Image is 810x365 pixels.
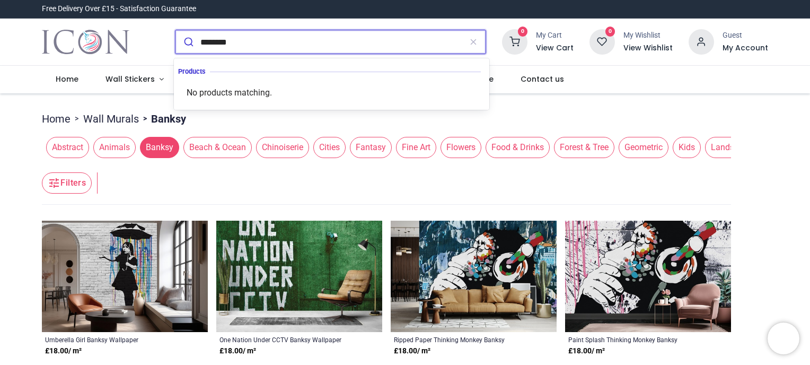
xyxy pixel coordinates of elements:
span: > [139,114,151,124]
span: > [71,114,83,124]
strong: £ 18.00 / m² [568,346,605,357]
button: Food & Drinks [481,137,550,158]
span: Food & Drinks [486,137,550,158]
span: Chinoiserie [256,137,309,158]
div: No products matching. [178,80,485,106]
span: Wall Stickers [105,74,155,84]
img: Umberella Girl Banksy Wall Mural Wallpaper [42,221,208,332]
sup: 0 [518,27,528,37]
a: View Cart [536,43,574,54]
a: Logo of Icon Wall Stickers [42,27,129,57]
span: Contact us [521,74,564,84]
button: Flowers [436,137,481,158]
a: One Nation Under CCTV Banksy Wallpaper [219,335,347,344]
span: Kids [673,137,701,158]
iframe: Brevo live chat [768,323,799,354]
strong: £ 18.00 / m² [394,346,430,357]
a: My Account [723,43,768,54]
a: Ripped Paper Thinking Monkey Banksy Wallpaper [394,335,522,344]
a: Wall Stickers [92,66,177,93]
button: Landscapes [701,137,762,158]
button: Beach & Ocean [179,137,252,158]
button: Kids [668,137,701,158]
button: Abstract [42,137,89,158]
a: Wall Murals [83,111,139,126]
button: Animals [89,137,136,158]
button: Fine Art [392,137,436,158]
span: Landscapes [705,137,762,158]
div: Guest [723,30,768,41]
span: Products [178,67,210,76]
li: Banksy [139,111,186,126]
span: Geometric [619,137,668,158]
a: Paint Splash Thinking Monkey Banksy Wallpaper [568,335,696,344]
span: Fantasy [350,137,392,158]
button: Banksy [136,137,179,158]
img: Paint Splash Thinking Monkey Banksy Wall Mural Wallpaper [565,221,731,332]
button: Submit [175,30,200,54]
span: Home [56,74,78,84]
span: Cities [313,137,346,158]
span: Banksy [140,137,179,158]
span: Animals [93,137,136,158]
button: Cities [309,137,346,158]
img: One Nation Under CCTV Banksy Wall Mural Wallpaper [216,221,382,332]
a: 0 [502,37,527,46]
a: View Wishlist [623,43,673,54]
div: My Cart [536,30,574,41]
span: Abstract [46,137,89,158]
span: Flowers [441,137,481,158]
strong: £ 18.00 / m² [45,346,82,357]
button: Clear [461,30,486,54]
iframe: Customer reviews powered by Trustpilot [545,4,768,14]
button: Forest & Tree [550,137,614,158]
button: Fantasy [346,137,392,158]
button: Filters [42,172,92,194]
img: Ripped Paper Thinking Monkey Banksy Wall Mural Wallpaper [391,221,557,332]
img: Icon Wall Stickers [42,27,129,57]
span: Fine Art [396,137,436,158]
strong: £ 18.00 / m² [219,346,256,357]
span: Forest & Tree [554,137,614,158]
a: 0 [589,37,615,46]
div: Free Delivery Over £15 - Satisfaction Guarantee [42,4,196,14]
button: Geometric [614,137,668,158]
span: Beach & Ocean [183,137,252,158]
button: Chinoiserie [252,137,309,158]
a: Home [42,111,71,126]
a: Umberella Girl Banksy Wallpaper [45,335,173,344]
sup: 0 [605,27,615,37]
div: My Wishlist [623,30,673,41]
